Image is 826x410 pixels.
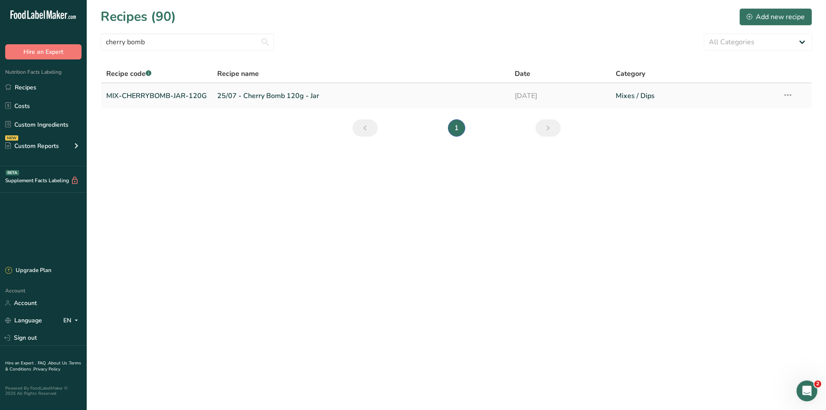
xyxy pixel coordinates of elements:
[106,87,207,105] a: MIX-CHERRYBOMB-JAR-120G
[616,87,772,105] a: Mixes / Dips
[747,12,805,22] div: Add new recipe
[515,87,605,105] a: [DATE]
[5,360,36,366] a: Hire an Expert .
[33,366,60,372] a: Privacy Policy
[5,360,81,372] a: Terms & Conditions .
[5,44,82,59] button: Hire an Expert
[101,7,176,26] h1: Recipes (90)
[5,386,82,396] div: Powered By FoodLabelMaker © 2025 All Rights Reserved
[797,380,817,401] iframe: Intercom live chat
[515,69,530,79] span: Date
[353,119,378,137] a: Previous page
[814,380,821,387] span: 2
[106,69,151,79] span: Recipe code
[5,135,18,141] div: NEW
[63,315,82,326] div: EN
[535,119,561,137] a: Next page
[38,360,48,366] a: FAQ .
[48,360,69,366] a: About Us .
[5,266,51,275] div: Upgrade Plan
[5,141,59,151] div: Custom Reports
[739,8,812,26] button: Add new recipe
[217,69,259,79] span: Recipe name
[101,33,274,51] input: Search for recipe
[5,313,42,328] a: Language
[616,69,645,79] span: Category
[6,170,19,175] div: BETA
[217,87,504,105] a: 25/07 - Cherry Bomb 120g - Jar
